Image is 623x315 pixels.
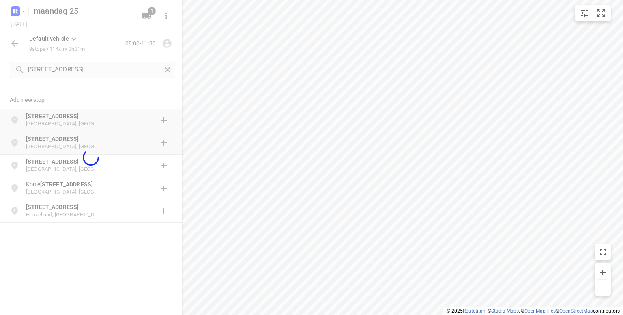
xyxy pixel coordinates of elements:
button: Map settings [576,5,593,21]
a: OpenStreetMap [559,308,593,314]
a: Routetitan [463,308,486,314]
div: small contained button group [575,5,611,21]
a: Stadia Maps [491,308,519,314]
a: OpenMapTiles [524,308,556,314]
li: © 2025 , © , © © contributors [447,308,620,314]
button: Fit zoom [593,5,609,21]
